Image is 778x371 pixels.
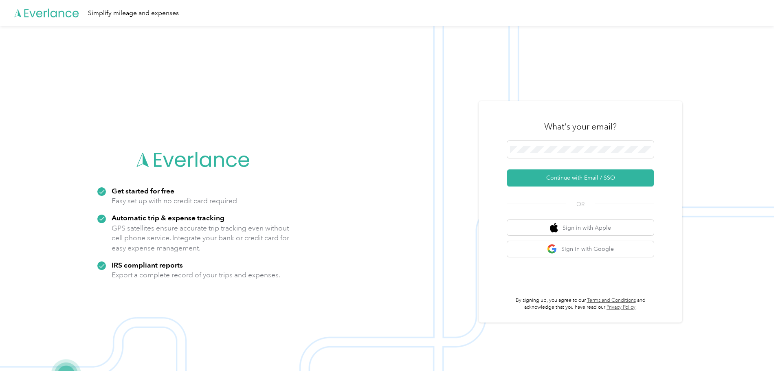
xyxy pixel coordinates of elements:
[88,8,179,18] div: Simplify mileage and expenses
[112,213,224,222] strong: Automatic trip & expense tracking
[112,187,174,195] strong: Get started for free
[547,244,557,254] img: google logo
[550,223,558,233] img: apple logo
[566,200,595,209] span: OR
[112,196,237,206] p: Easy set up with no credit card required
[607,304,635,310] a: Privacy Policy
[507,297,654,311] p: By signing up, you agree to our and acknowledge that you have read our .
[112,223,290,253] p: GPS satellites ensure accurate trip tracking even without cell phone service. Integrate your bank...
[112,261,183,269] strong: IRS compliant reports
[544,121,617,132] h3: What's your email?
[507,241,654,257] button: google logoSign in with Google
[507,220,654,236] button: apple logoSign in with Apple
[587,297,636,303] a: Terms and Conditions
[507,169,654,187] button: Continue with Email / SSO
[112,270,280,280] p: Export a complete record of your trips and expenses.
